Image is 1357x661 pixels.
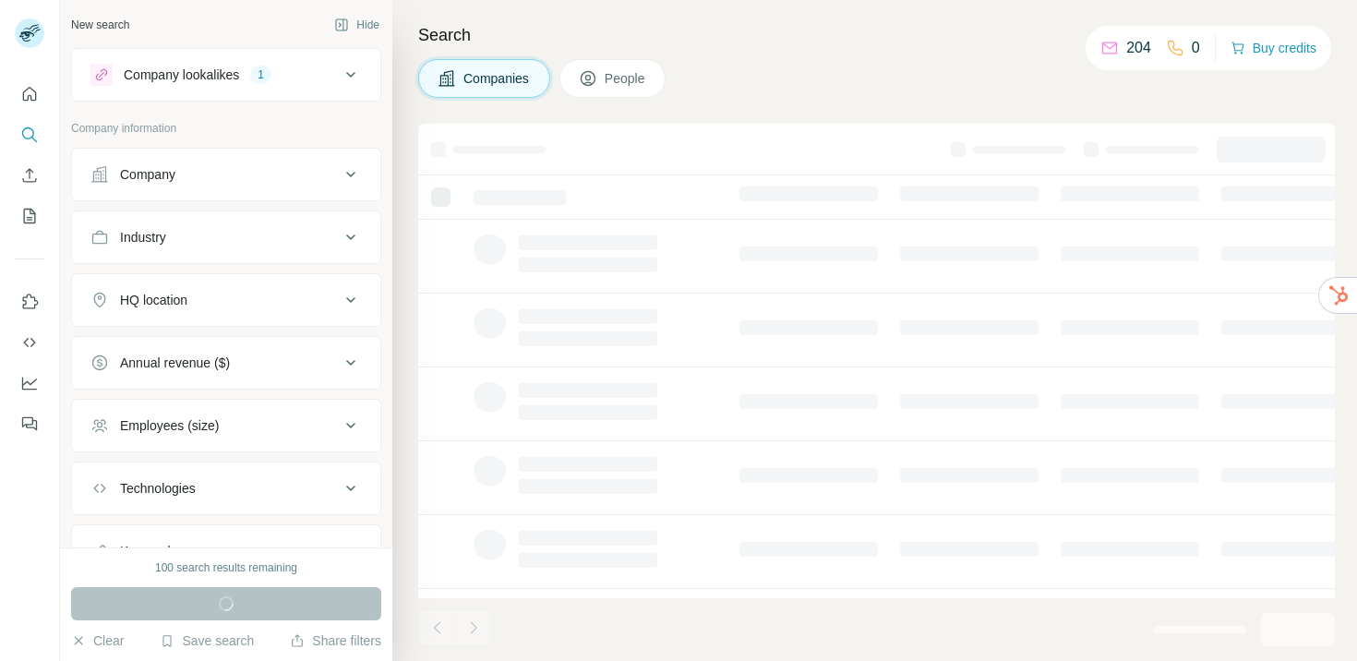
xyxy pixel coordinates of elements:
button: My lists [15,199,44,233]
button: Clear [71,631,124,650]
button: Dashboard [15,367,44,400]
div: Company lookalikes [124,66,239,84]
p: Company information [71,120,381,137]
div: Annual revenue ($) [120,354,230,372]
button: Quick start [15,78,44,111]
div: Industry [120,228,166,246]
button: Share filters [290,631,381,650]
button: Technologies [72,466,380,511]
p: 0 [1192,37,1200,59]
div: 1 [250,66,271,83]
div: Technologies [120,479,196,498]
div: New search [71,17,129,33]
span: People [605,69,647,88]
button: Industry [72,215,380,259]
button: Buy credits [1231,35,1316,61]
button: Use Surfe API [15,326,44,359]
span: Companies [463,69,531,88]
button: Employees (size) [72,403,380,448]
button: Enrich CSV [15,159,44,192]
button: Feedback [15,407,44,440]
button: Company lookalikes1 [72,53,380,97]
div: 100 search results remaining [155,559,297,576]
button: Annual revenue ($) [72,341,380,385]
h4: Search [418,22,1335,48]
div: Keywords [120,542,176,560]
button: Use Surfe on LinkedIn [15,285,44,318]
p: 204 [1126,37,1151,59]
button: Hide [321,11,392,39]
button: HQ location [72,278,380,322]
div: Employees (size) [120,416,219,435]
button: Search [15,118,44,151]
button: Keywords [72,529,380,573]
button: Company [72,152,380,197]
button: Save search [160,631,254,650]
div: HQ location [120,291,187,309]
div: Company [120,165,175,184]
